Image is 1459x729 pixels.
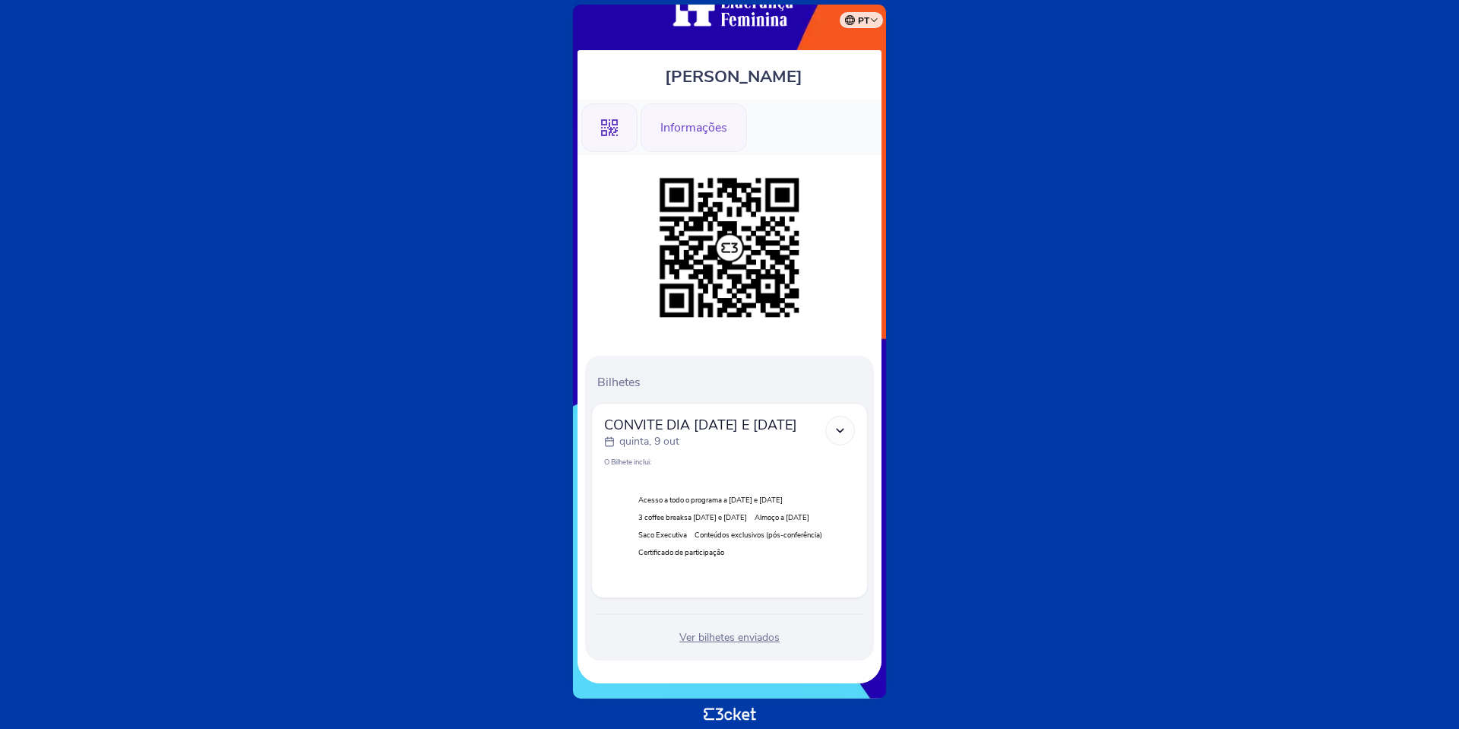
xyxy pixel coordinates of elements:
li: 3 coffee breaks [638,512,747,522]
li: Saco Executiva [638,530,687,540]
li: Conteúdos exclusivos (pós-conferência) [695,530,822,540]
p: O Bilhete inclui: [604,457,855,467]
a: Informações [641,118,747,135]
span: a [DATE] e [DATE] [688,512,747,522]
img: f5a3abfe1f22480cbe06e8510a99fe29.png [652,170,807,325]
span: [PERSON_NAME] [665,65,802,88]
p: Bilhetes [597,374,868,391]
div: Ver bilhetes enviados [591,630,868,645]
div: Informações [641,103,747,152]
li: Acesso a todo o programa a [DATE] e [DATE] [638,495,783,505]
p: quinta, 9 out [619,434,679,449]
li: Almoço a [DATE] [755,512,809,522]
span: CONVITE DIA [DATE] E [DATE] [604,416,797,434]
li: Certificado de participação [638,547,724,557]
